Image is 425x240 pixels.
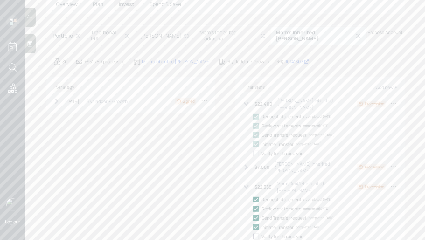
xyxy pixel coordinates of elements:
div: Verify funds received [261,150,303,157]
div: completed [DATE] [306,114,332,119]
div: [PERSON_NAME] Inherited [PERSON_NAME] [275,161,357,174]
div: $0 [124,32,130,39]
div: Propose Account + [368,29,405,42]
div: Processing [365,164,384,170]
div: $0 [355,32,361,39]
div: Initiate Transfer [261,224,294,230]
div: Log out [5,219,20,225]
h6: $22,400 [254,101,272,107]
div: Signed [183,99,195,104]
div: completed [DATE] [309,133,335,137]
div: +$51,759 processing [84,58,125,65]
div: Mom's Inherited [PERSON_NAME] [142,58,211,65]
div: 6 yr ladder • Growth [86,98,128,105]
div: completed [DATE] [306,197,332,202]
div: Review statements [261,122,301,129]
div: Processing [365,184,384,190]
div: Initiate Transfer [261,141,294,147]
div: $0 [184,32,189,39]
div: Request statements [261,113,304,120]
div: [PERSON_NAME] Inherited [PERSON_NAME] [277,97,357,111]
div: Mom's AmCet Inherited [PERSON_NAME] [277,180,357,194]
span: Invest [119,1,134,8]
div: Processing [365,101,384,107]
div: Add new + [376,84,397,90]
span: Overview [56,1,78,8]
div: completed [DATE] [296,142,322,147]
img: hunter_neumayer.jpg [6,198,19,211]
h6: $7,000 [254,165,269,170]
h5: Mom's Inherited Traditional [199,30,258,42]
span: Spend & Save [150,1,181,8]
div: $0 [62,58,68,65]
div: Review statements [261,205,301,212]
div: completed [DATE] [309,216,335,220]
div: $0 [260,32,266,39]
div: completed [DATE] [303,206,329,211]
div: Request statements [261,196,304,203]
h6: $22,359 [254,184,272,190]
div: completed [DATE] [303,123,329,128]
div: $0 [75,32,81,39]
div: [DATE] [65,98,79,105]
h6: Transfers [243,82,267,93]
h5: Mom's Inherited [PERSON_NAME] [276,30,353,42]
span: Plan [93,1,103,8]
div: Verify funds received [261,233,303,240]
div: 10141303 [285,58,309,65]
h5: [PERSON_NAME] [140,33,181,39]
div: Send Transfer request [261,215,307,221]
div: 6 yr ladder • Growth [227,58,269,65]
h5: Portfolio [53,33,73,39]
h5: Traditional IRA [91,30,122,42]
div: completed [DATE] [296,225,322,230]
div: Send Transfer request [261,132,307,138]
h6: Strategy [53,82,77,93]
